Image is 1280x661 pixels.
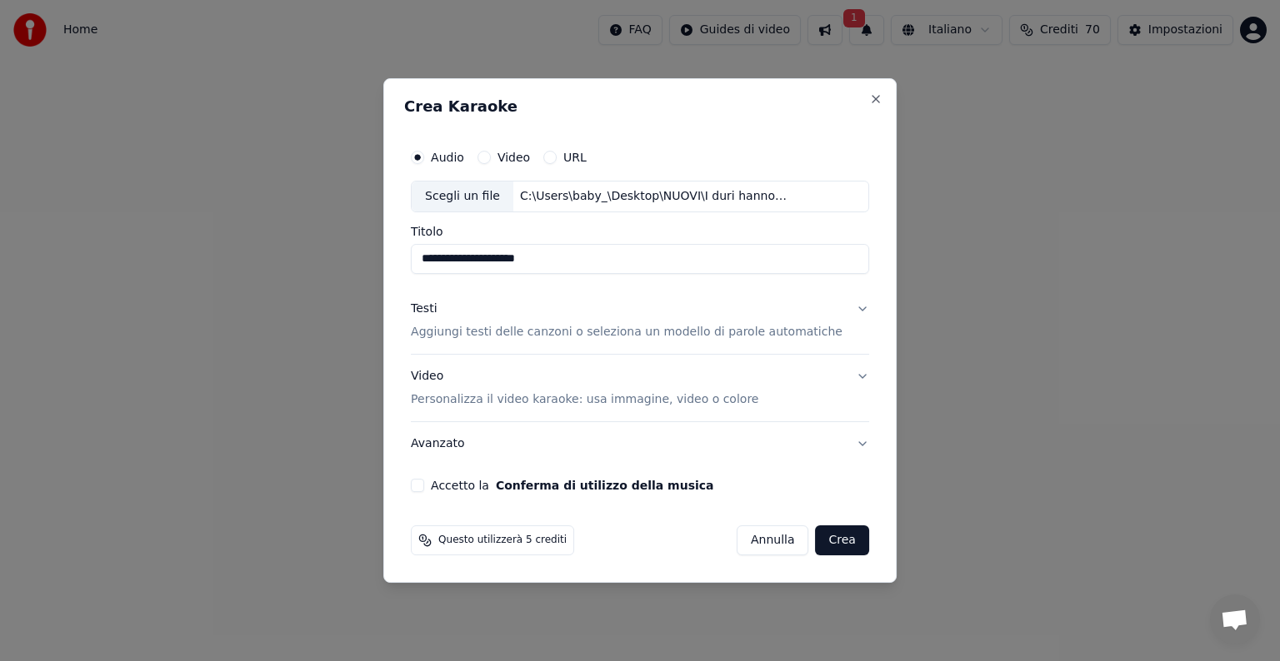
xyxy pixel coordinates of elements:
[431,480,713,491] label: Accetto la
[816,525,869,555] button: Crea
[411,422,869,465] button: Avanzato
[497,152,530,163] label: Video
[496,480,714,491] button: Accetto la
[737,525,809,555] button: Annulla
[411,391,758,408] p: Personalizza il video karaoke: usa immagine, video o colore
[411,226,869,237] label: Titolo
[412,181,513,211] div: Scegli un file
[411,368,758,408] div: Video
[411,301,437,317] div: Testi
[431,152,464,163] label: Audio
[438,534,567,547] span: Questo utilizzerà 5 crediti
[411,324,842,340] p: Aggiungi testi delle canzoni o seleziona un modello di parole automatiche
[563,152,587,163] label: URL
[404,99,876,114] h2: Crea Karaoke
[411,355,869,421] button: VideoPersonalizza il video karaoke: usa immagine, video o colore
[411,287,869,354] button: TestiAggiungi testi delle canzoni o seleziona un modello di parole automatiche
[513,188,797,205] div: C:\Users\baby_\Desktop\NUOVI\I duri hanno due cuori.m4a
